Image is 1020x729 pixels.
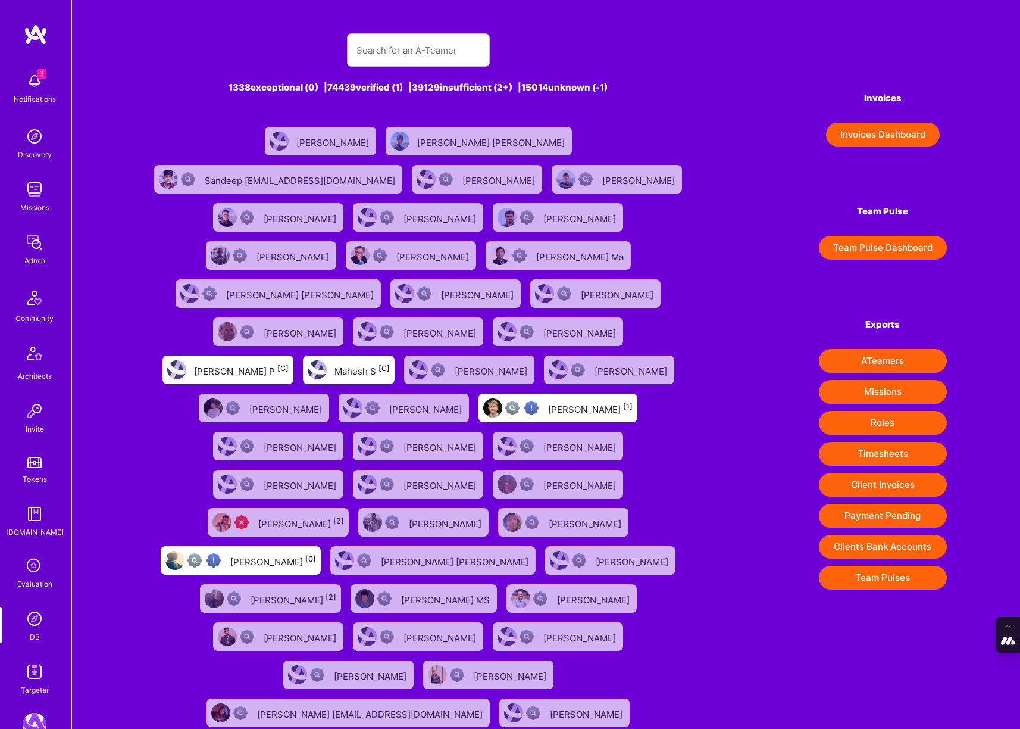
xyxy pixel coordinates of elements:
img: User Avatar [409,360,428,379]
img: Not Scrubbed [227,591,241,606]
div: [PERSON_NAME] [264,438,339,454]
img: User Avatar [363,513,382,532]
a: User AvatarNot Scrubbed[PERSON_NAME] [488,427,628,465]
a: User AvatarNot Scrubbed[PERSON_NAME] [208,313,348,351]
img: Not Scrubbed [417,286,431,301]
button: Missions [819,380,947,404]
button: Client Invoices [819,473,947,497]
img: Not Scrubbed [365,401,380,415]
div: [PERSON_NAME] [455,362,530,378]
img: Not Scrubbed [240,630,254,644]
img: Not Scrubbed [240,477,254,491]
img: User Avatar [511,589,530,608]
a: User AvatarNot Scrubbed[PERSON_NAME] [418,656,558,694]
button: Clients Bank Accounts [819,535,947,559]
a: Team Pulse Dashboard [819,236,947,260]
div: Sandeep [EMAIL_ADDRESS][DOMAIN_NAME] [205,172,398,187]
button: Roles [819,411,947,435]
img: Not Scrubbed [525,515,539,529]
a: User AvatarNot fully vettedHigh Potential User[PERSON_NAME][1] [474,389,642,427]
img: Not Scrubbed [233,248,247,263]
img: User Avatar [288,665,307,684]
div: [PERSON_NAME] [389,400,464,416]
h4: Exports [819,319,947,330]
img: User Avatar [358,475,377,494]
div: [PERSON_NAME] [543,210,618,225]
div: Evaluation [17,578,52,590]
sup: [1] [623,402,633,411]
div: [PERSON_NAME] [230,553,316,568]
img: Skill Targeter [23,660,46,684]
div: [PERSON_NAME] [403,324,478,339]
img: User Avatar [308,360,327,379]
a: User AvatarNot Scrubbed[PERSON_NAME][2] [195,580,346,618]
img: discovery [23,124,46,148]
img: User Avatar [335,551,354,570]
button: Invoices Dashboard [826,123,940,147]
img: User Avatar [498,208,517,227]
sup: [2] [333,516,344,525]
img: Not Scrubbed [512,248,527,263]
img: Not Scrubbed [240,325,254,339]
div: [PERSON_NAME] Ma [536,248,626,263]
div: [PERSON_NAME] [543,438,618,454]
i: icon SelectionTeam [23,555,46,578]
img: User Avatar [498,475,517,494]
img: Not Scrubbed [450,668,464,682]
div: [PERSON_NAME] [403,210,478,225]
img: User Avatar [498,322,517,341]
img: User Avatar [343,398,362,418]
img: User Avatar [549,360,568,379]
img: Not Scrubbed [533,591,547,606]
img: Not Scrubbed [373,248,387,263]
div: [PERSON_NAME] [409,515,484,530]
img: Not Scrubbed [380,630,394,644]
img: User Avatar [204,398,223,418]
a: User AvatarNot Scrubbed[PERSON_NAME] [208,618,348,656]
a: User AvatarNot Scrubbed[PERSON_NAME] [353,503,493,541]
img: User Avatar [211,246,230,265]
div: [PERSON_NAME] [396,248,471,263]
img: Not Scrubbed [571,363,585,377]
h4: Team Pulse [819,206,947,217]
img: User Avatar [535,284,554,303]
img: Not Scrubbed [572,553,586,568]
div: [PERSON_NAME] [PERSON_NAME] [417,133,567,149]
img: Not Scrubbed [380,439,394,453]
a: User AvatarNot Scrubbed[PERSON_NAME] [348,618,488,656]
img: User Avatar [498,627,517,646]
img: User Avatar [358,627,377,646]
img: Not Scrubbed [380,210,394,225]
input: Search for an A-Teamer [356,35,480,66]
div: [PERSON_NAME] [403,476,478,492]
sup: [C] [277,364,289,373]
img: tokens [27,457,42,468]
div: [PERSON_NAME] [334,667,409,683]
img: bell [23,69,46,93]
img: Not Scrubbed [520,477,534,491]
h4: Invoices [819,93,947,104]
div: Community [15,312,54,325]
img: Invite [23,399,46,423]
img: User Avatar [490,246,509,265]
div: [PERSON_NAME] P [194,362,289,378]
img: User Avatar [351,246,370,265]
a: User AvatarMahesh S[C] [298,351,399,389]
img: Not Scrubbed [557,286,571,301]
div: DB [30,631,40,643]
div: [PERSON_NAME] [249,400,324,416]
div: [PERSON_NAME] [441,286,516,301]
img: Admin Search [23,607,46,631]
a: User Avatar[PERSON_NAME] [PERSON_NAME] [381,122,577,160]
img: Not Scrubbed [380,325,394,339]
div: [PERSON_NAME] MS [401,591,492,606]
img: User Avatar [180,284,199,303]
sup: [2] [326,593,336,602]
img: User Avatar [218,475,237,494]
a: User AvatarNot Scrubbed[PERSON_NAME] [208,198,348,236]
div: 1338 exceptional (0) | 74439 verified (1) | 39129 insufficient (2+) | 15014 unknown (-1) [145,81,691,94]
div: [PERSON_NAME] [548,400,633,416]
button: Timesheets [819,442,947,466]
img: User Avatar [211,703,230,722]
img: User Avatar [270,132,289,151]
